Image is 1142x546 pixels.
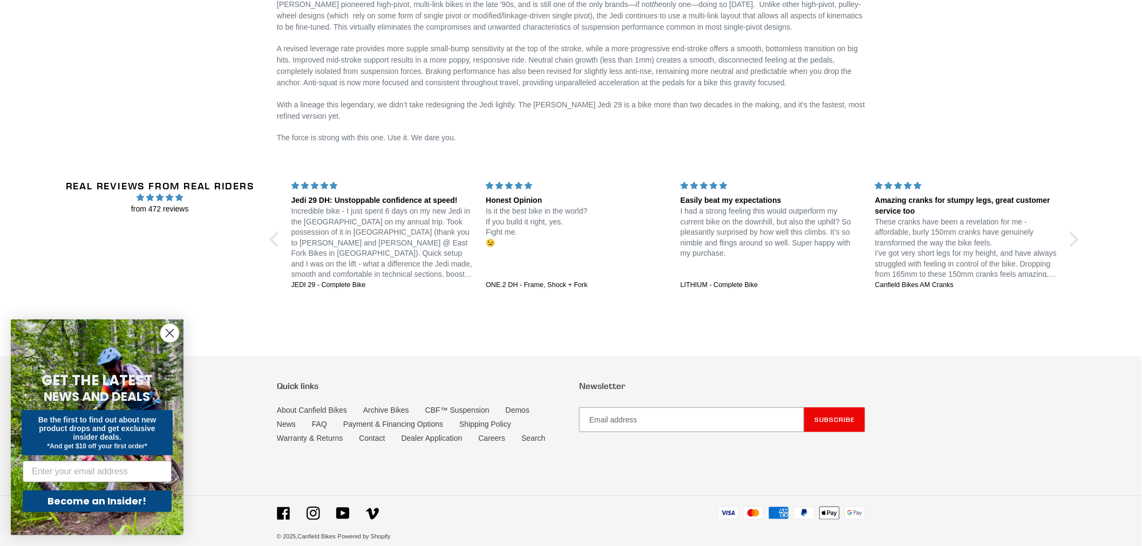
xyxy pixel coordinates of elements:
a: Warranty & Returns [277,434,343,442]
a: Canfield Bikes AM Cranks [875,281,1057,290]
span: *And get $10 off your first order* [47,442,147,450]
p: I had a strong feeling this would outperform my current bike on the downhill, but also the uphill... [681,206,862,259]
a: Payment & Financing Options [343,420,443,428]
p: Is it the best bike in the world? If you build it right, yes. Fight me. 😉 [486,206,668,248]
button: Become an Insider! [23,490,172,512]
a: Archive Bikes [363,406,409,414]
a: About Canfield Bikes [277,406,347,414]
a: News [277,420,296,428]
p: A revised leverage rate provides more supple small-bump sensitivity at the top of the stroke, whi... [277,43,865,88]
div: 5 stars [875,180,1057,192]
a: Careers [479,434,506,442]
a: ONE.2 DH - Frame, Shock + Fork [486,281,668,290]
a: Contact [359,434,385,442]
span: GET THE LATEST [42,371,153,390]
a: Canfield Bikes [298,533,336,540]
span: Be the first to find out about new product drops and get exclusive insider deals. [38,415,157,441]
a: CBF™ Suspension [425,406,490,414]
p: With a lineage this legendary, we didn’t take redesigning the Jedi lightly. The [PERSON_NAME] Jed... [277,99,865,122]
div: 5 stars [486,180,668,192]
div: 5 stars [291,180,473,192]
span: Subscribe [814,415,855,424]
div: Easily beat my expectations [681,195,862,206]
a: JEDI 29 - Complete Bike [291,281,473,290]
div: Honest Opinion [486,195,668,206]
a: Search [521,434,545,442]
a: Shipping Policy [459,420,511,428]
button: Subscribe [804,407,865,432]
div: 5 stars [681,180,862,192]
a: Demos [506,406,529,414]
button: Close dialog [160,324,179,343]
a: LITHIUM - Complete Bike [681,281,862,290]
div: Amazing cranks for stumpy legs, great customer service too [875,195,1057,216]
span: from 472 reviews [57,203,263,215]
div: Jedi 29 DH: Unstoppable confidence at speed! [291,195,473,206]
p: Incredible bike - I just spent 6 days on my new Jedi in the [GEOGRAPHIC_DATA] on my annual trip. ... [291,206,473,280]
p: Quick links [277,381,563,391]
p: Newsletter [579,381,865,391]
input: Enter your email address [23,461,172,482]
small: © 2025, [277,533,336,540]
input: Email address [579,407,804,432]
h2: Real Reviews from Real Riders [57,180,263,192]
a: Powered by Shopify [338,533,391,540]
span: 4.96 stars [57,192,263,203]
p: The force is strong with this one. Use it. We dare you. [277,132,865,144]
p: These cranks have been a revelation for me - affordable, burly 150mm cranks have genuinely transf... [875,217,1057,281]
span: NEWS AND DEALS [44,388,151,405]
a: Dealer Application [402,434,463,442]
a: FAQ [312,420,327,428]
